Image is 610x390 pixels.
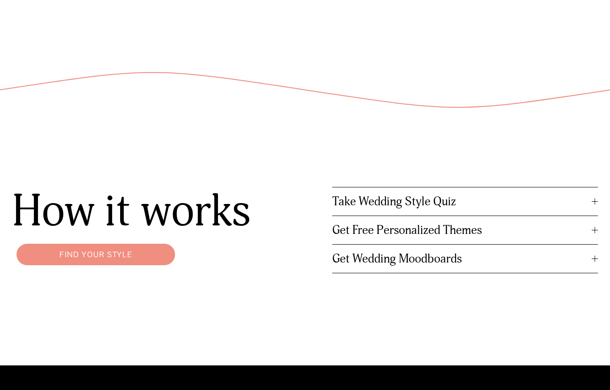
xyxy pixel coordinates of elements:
h1: How it works [12,187,278,237]
span: Take Wedding Style Quiz [332,194,592,209]
a: Find your style [12,239,180,269]
button: Take Wedding Style Quiz [332,187,598,216]
span: Get Wedding Moodboards [332,251,592,266]
button: Get Free Personalized Themes [332,216,598,244]
span: Get Free Personalized Themes [332,223,592,237]
button: Get Wedding Moodboards [332,245,598,273]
